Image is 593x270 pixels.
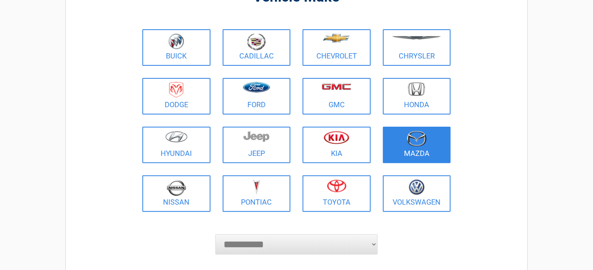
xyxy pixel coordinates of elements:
a: Ford [223,78,291,114]
a: Honda [383,78,451,114]
img: honda [408,82,425,96]
a: Nissan [142,175,211,212]
a: Toyota [303,175,371,212]
a: Chevrolet [303,29,371,66]
img: mazda [406,131,427,147]
a: Volkswagen [383,175,451,212]
a: Dodge [142,78,211,114]
img: hyundai [165,131,188,143]
img: ford [243,82,270,93]
img: chrysler [392,36,441,40]
img: gmc [322,83,351,90]
img: kia [324,131,349,144]
img: pontiac [252,179,260,195]
img: dodge [169,82,183,98]
img: toyota [327,179,346,192]
a: Mazda [383,127,451,163]
img: chevrolet [323,34,350,43]
a: Chrysler [383,29,451,66]
img: nissan [167,179,186,196]
a: Hyundai [142,127,211,163]
img: buick [168,33,184,50]
a: Jeep [223,127,291,163]
img: volkswagen [409,179,425,195]
img: cadillac [247,33,266,50]
a: Pontiac [223,175,291,212]
img: jeep [243,131,269,142]
a: GMC [303,78,371,114]
a: Cadillac [223,29,291,66]
a: Kia [303,127,371,163]
a: Buick [142,29,211,66]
